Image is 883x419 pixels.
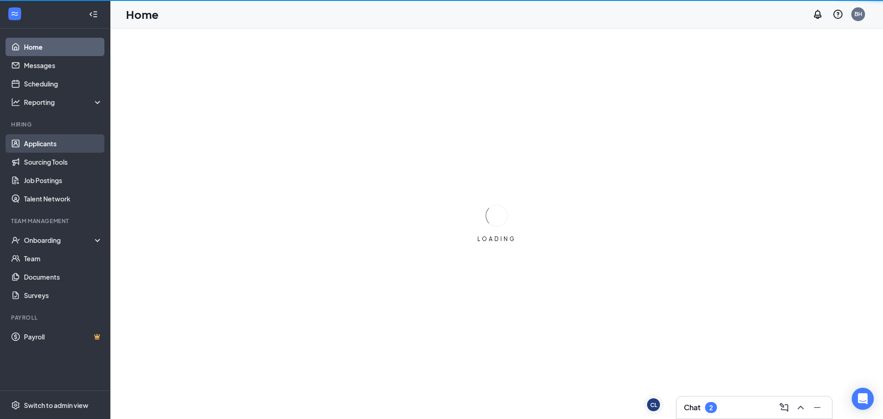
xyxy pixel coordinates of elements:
a: Applicants [24,134,103,153]
svg: ChevronUp [795,402,806,413]
div: Open Intercom Messenger [852,388,874,410]
a: Talent Network [24,189,103,208]
a: Scheduling [24,75,103,93]
a: PayrollCrown [24,327,103,346]
button: Minimize [810,400,825,415]
svg: ComposeMessage [779,402,790,413]
svg: QuestionInfo [832,9,843,20]
a: Documents [24,268,103,286]
div: Switch to admin view [24,401,88,410]
div: Team Management [11,217,101,225]
div: 2 [709,404,713,412]
div: Hiring [11,121,101,128]
a: Surveys [24,286,103,304]
a: Team [24,249,103,268]
svg: Collapse [89,10,98,19]
svg: Minimize [812,402,823,413]
a: Sourcing Tools [24,153,103,171]
button: ComposeMessage [777,400,791,415]
svg: Notifications [812,9,823,20]
a: Messages [24,56,103,75]
div: Onboarding [24,235,95,245]
svg: WorkstreamLogo [10,9,19,18]
a: Job Postings [24,171,103,189]
div: LOADING [474,235,520,243]
button: ChevronUp [793,400,808,415]
svg: Settings [11,401,20,410]
h3: Chat [684,402,700,413]
svg: UserCheck [11,235,20,245]
div: Reporting [24,98,103,107]
div: BH [854,10,862,18]
div: CL [650,401,657,409]
svg: Analysis [11,98,20,107]
a: Home [24,38,103,56]
h1: Home [126,6,159,22]
div: Payroll [11,314,101,321]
